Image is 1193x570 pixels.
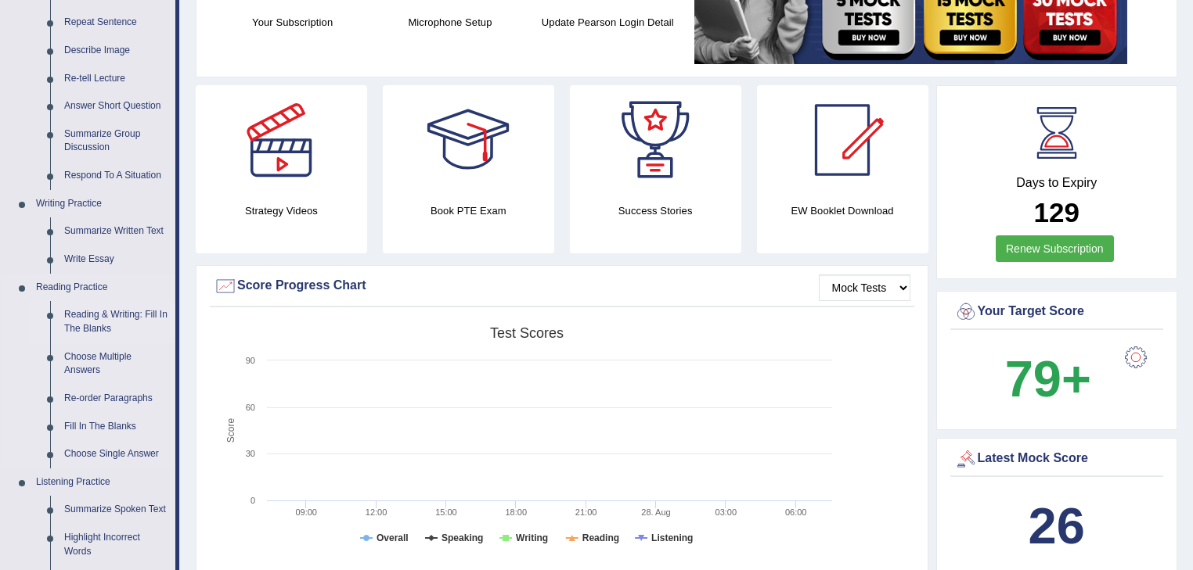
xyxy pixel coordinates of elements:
[506,507,528,517] text: 18:00
[57,37,175,65] a: Describe Image
[29,190,175,218] a: Writing Practice
[57,301,175,342] a: Reading & Writing: Fill In The Blanks
[1034,197,1079,228] b: 129
[377,532,409,543] tspan: Overall
[57,162,175,190] a: Respond To A Situation
[570,203,741,219] h4: Success Stories
[954,447,1160,471] div: Latest Mock Score
[57,496,175,524] a: Summarize Spoken Text
[250,496,255,505] text: 0
[582,532,619,543] tspan: Reading
[383,203,554,219] h4: Book PTE Exam
[57,65,175,93] a: Re-tell Lecture
[57,217,175,246] a: Summarize Written Text
[954,300,1160,324] div: Your Target Score
[785,507,807,517] text: 06:00
[214,274,910,298] div: Score Progress Chart
[57,440,175,468] a: Choose Single Answer
[29,274,175,302] a: Reading Practice
[246,356,255,365] text: 90
[490,325,564,341] tspan: Test scores
[246,449,255,458] text: 30
[57,120,175,162] a: Summarize Group Discussion
[57,524,175,565] a: Highlight Incorrect Words
[57,413,175,441] a: Fill In The Blanks
[1029,497,1085,554] b: 26
[442,532,483,543] tspan: Speaking
[537,14,679,30] h4: Update Pearson Login Detail
[29,468,175,497] a: Listening Practice
[651,532,693,543] tspan: Listening
[196,203,367,219] h4: Strategy Videos
[57,246,175,274] a: Write Essay
[996,235,1114,262] a: Renew Subscription
[57,343,175,385] a: Choose Multiple Answers
[295,507,317,517] text: 09:00
[575,507,597,517] text: 21:00
[57,9,175,37] a: Repeat Sentence
[954,176,1160,190] h4: Days to Expiry
[516,532,548,543] tspan: Writing
[225,418,236,443] tspan: Score
[379,14,521,30] h4: Microphone Setup
[757,203,928,219] h4: EW Booklet Download
[641,507,670,517] tspan: 28. Aug
[715,507,737,517] text: 03:00
[366,507,387,517] text: 12:00
[1005,350,1091,407] b: 79+
[57,385,175,413] a: Re-order Paragraphs
[57,92,175,120] a: Answer Short Question
[246,403,255,412] text: 60
[222,14,363,30] h4: Your Subscription
[435,507,457,517] text: 15:00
